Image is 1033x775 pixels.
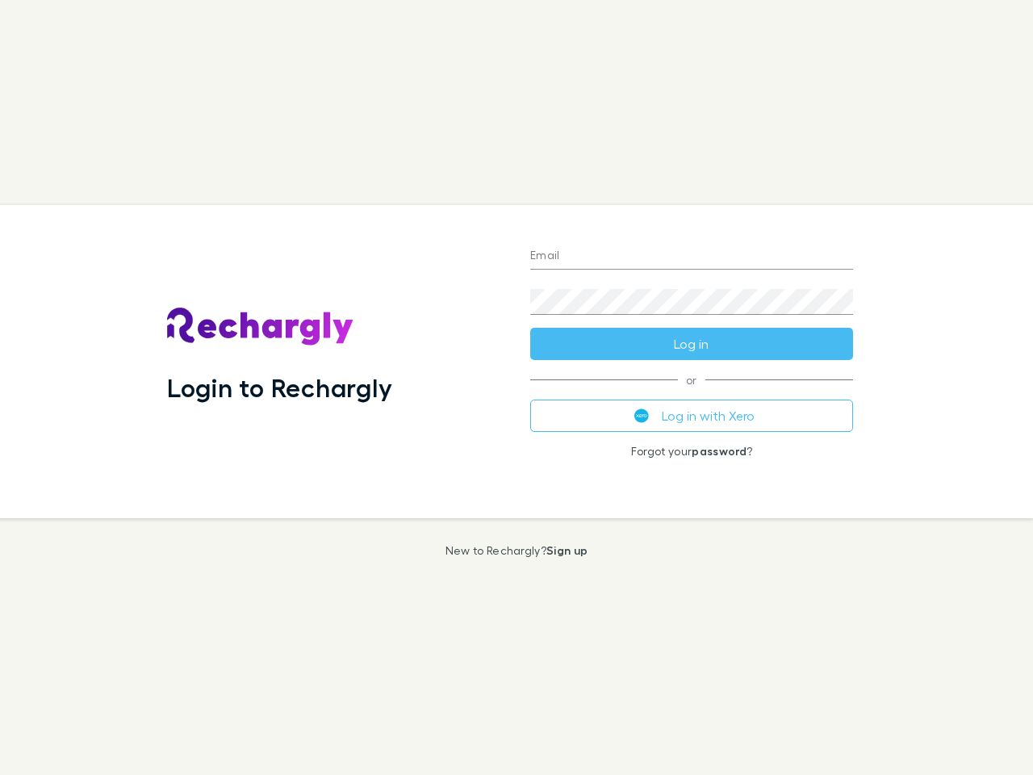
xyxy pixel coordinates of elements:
button: Log in [530,328,853,360]
h1: Login to Rechargly [167,372,392,403]
p: New to Rechargly? [445,544,588,557]
button: Log in with Xero [530,400,853,432]
a: password [692,444,747,458]
a: Sign up [546,543,588,557]
span: or [530,379,853,380]
img: Xero's logo [634,408,649,423]
p: Forgot your ? [530,445,853,458]
img: Rechargly's Logo [167,308,354,346]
